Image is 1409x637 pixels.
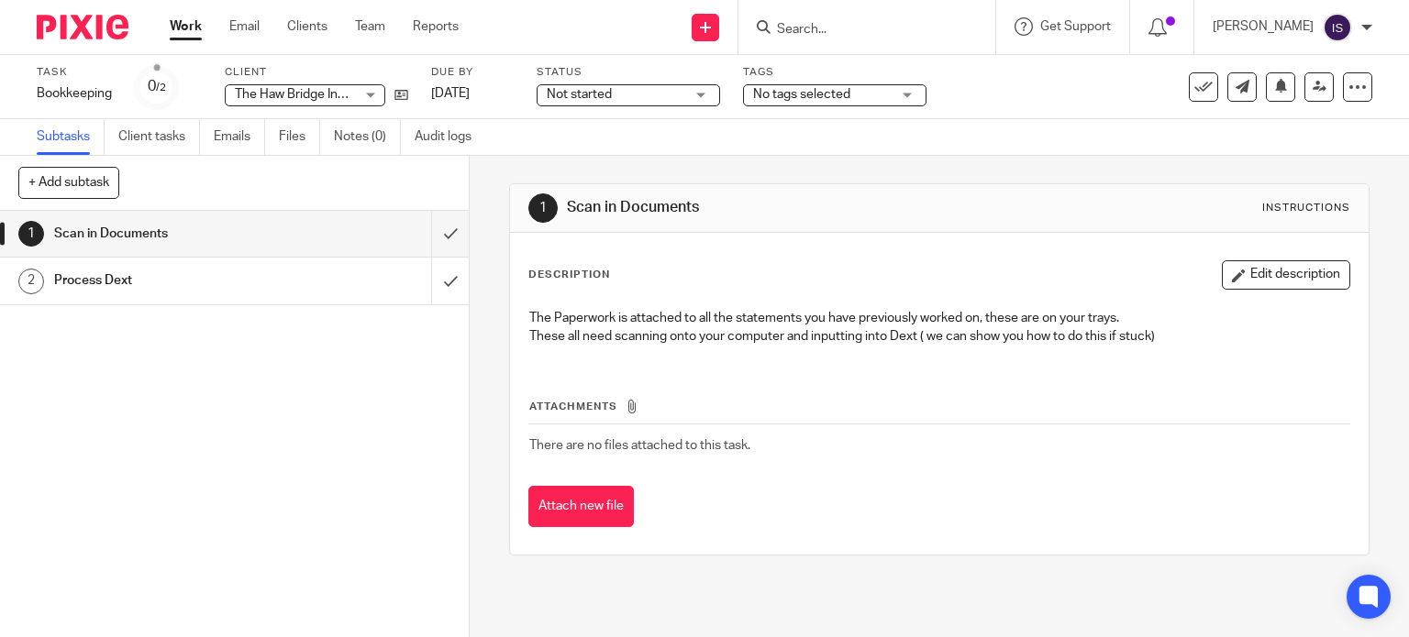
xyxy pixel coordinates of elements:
[355,17,385,36] a: Team
[229,17,260,36] a: Email
[18,269,44,294] div: 2
[1040,20,1111,33] span: Get Support
[413,17,459,36] a: Reports
[743,65,926,80] label: Tags
[1262,201,1350,215] div: Instructions
[170,17,202,36] a: Work
[415,119,485,155] a: Audit logs
[753,88,850,101] span: No tags selected
[18,221,44,247] div: 1
[1222,260,1350,290] button: Edit description
[334,119,401,155] a: Notes (0)
[529,401,617,412] span: Attachments
[279,119,320,155] a: Files
[529,439,750,452] span: There are no files attached to this task.
[287,17,327,36] a: Clients
[1323,13,1352,42] img: svg%3E
[225,65,408,80] label: Client
[37,65,112,80] label: Task
[37,84,112,103] div: Bookkeeping
[118,119,200,155] a: Client tasks
[1213,17,1314,36] p: [PERSON_NAME]
[537,65,720,80] label: Status
[431,65,514,80] label: Due by
[54,267,294,294] h1: Process Dext
[529,309,1350,327] p: The Paperwork is attached to all the statements you have previously worked on, these are on your ...
[37,15,128,39] img: Pixie
[18,167,119,198] button: + Add subtask
[528,486,634,527] button: Attach new file
[431,87,470,100] span: [DATE]
[528,193,558,223] div: 1
[235,88,391,101] span: The Haw Bridge Inn Limited
[775,22,940,38] input: Search
[528,268,610,282] p: Description
[529,327,1350,346] p: These all need scanning onto your computer and inputting into Dext ( we can show you how to do th...
[547,88,612,101] span: Not started
[148,76,166,97] div: 0
[37,119,105,155] a: Subtasks
[567,198,978,217] h1: Scan in Documents
[156,82,166,93] small: /2
[54,220,294,247] h1: Scan in Documents
[214,119,265,155] a: Emails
